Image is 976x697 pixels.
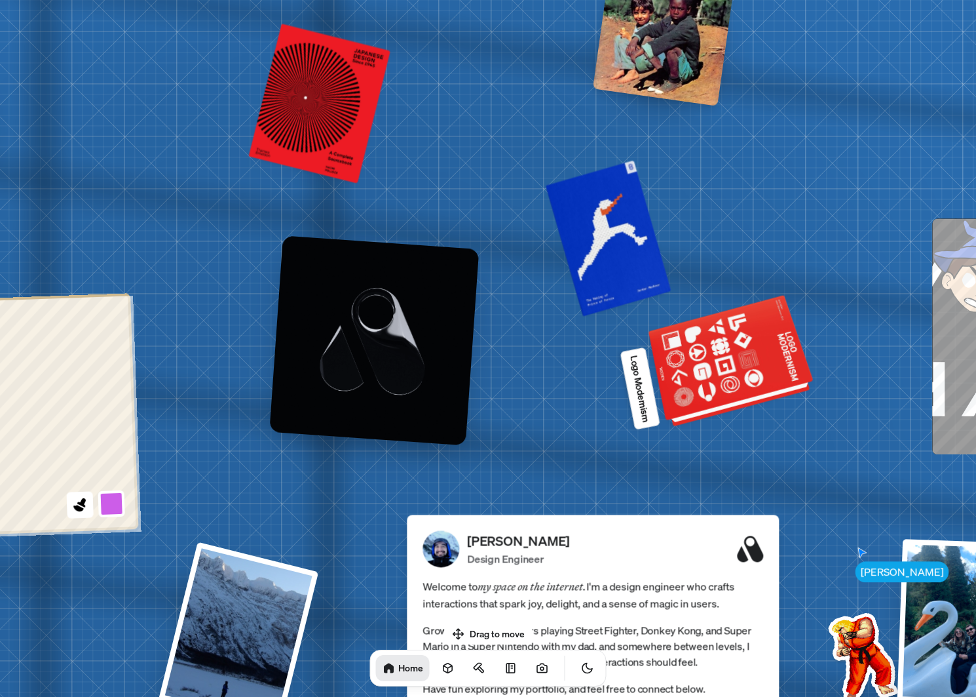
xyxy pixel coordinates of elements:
[627,354,653,423] p: Logo Modernism
[398,662,423,674] h1: Home
[478,580,586,593] em: my space on the internet.
[574,655,601,681] button: Toggle Theme
[422,530,459,567] img: Profile Picture
[376,655,430,681] a: Home
[422,622,763,669] p: Growing up, I spent hours playing Street Fighter, Donkey Kong, and Super Mario in a Super Nintend...
[422,578,763,612] span: Welcome to I'm a design engineer who crafts interactions that spark joy, delight, and a sense of ...
[269,235,479,445] img: Logo variation 115
[467,551,569,567] p: Design Engineer
[467,531,569,551] p: [PERSON_NAME]
[422,680,763,697] p: Have fun exploring my portfolio, and feel free to connect below.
